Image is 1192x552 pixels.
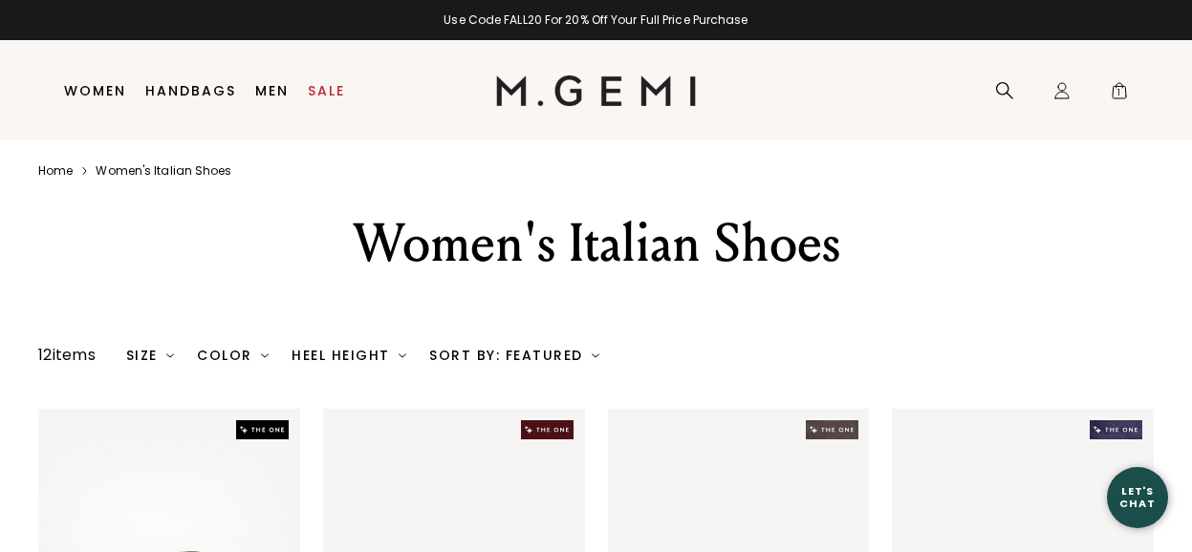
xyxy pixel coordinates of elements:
div: Heel Height [292,348,406,363]
img: chevron-down.svg [166,351,174,359]
img: chevron-down.svg [261,351,269,359]
div: Color [197,348,269,363]
img: M.Gemi [496,75,696,106]
div: Sort By: Featured [429,348,599,363]
a: Handbags [145,83,236,98]
img: chevron-down.svg [399,351,406,359]
img: The One tag [236,420,289,439]
a: Men [255,83,289,98]
div: Let's Chat [1107,485,1168,509]
span: 1 [1110,85,1129,104]
img: chevron-down.svg [592,351,599,359]
a: Home [38,163,73,179]
a: Sale [308,83,345,98]
div: 12 items [38,344,96,367]
div: Size [126,348,175,363]
a: Women [64,83,126,98]
a: Women's italian shoes [96,163,231,179]
div: Women's Italian Shoes [242,209,951,278]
